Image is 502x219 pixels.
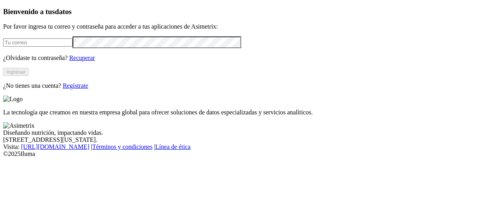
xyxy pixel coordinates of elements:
[3,122,35,129] img: Asimetrix
[3,54,499,62] p: ¿Olvidaste tu contraseña?
[155,143,191,150] a: Línea de ética
[63,82,88,89] a: Regístrate
[92,143,153,150] a: Términos y condiciones
[3,150,499,157] div: © 2025 Iluma
[3,38,73,47] input: Tu correo
[3,143,499,150] div: Visita : | |
[3,136,499,143] div: [STREET_ADDRESS][US_STATE].
[55,7,72,16] span: datos
[3,96,23,103] img: Logo
[3,7,499,16] h3: Bienvenido a tus
[21,143,89,150] a: [URL][DOMAIN_NAME]
[3,68,29,76] button: Ingresar
[3,82,499,89] p: ¿No tienes una cuenta?
[69,54,95,61] a: Recuperar
[3,23,499,30] p: Por favor ingresa tu correo y contraseña para acceder a tus aplicaciones de Asimetrix:
[3,129,499,136] div: Diseñando nutrición, impactando vidas.
[3,109,499,116] p: La tecnología que creamos en nuestra empresa global para ofrecer soluciones de datos especializad...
